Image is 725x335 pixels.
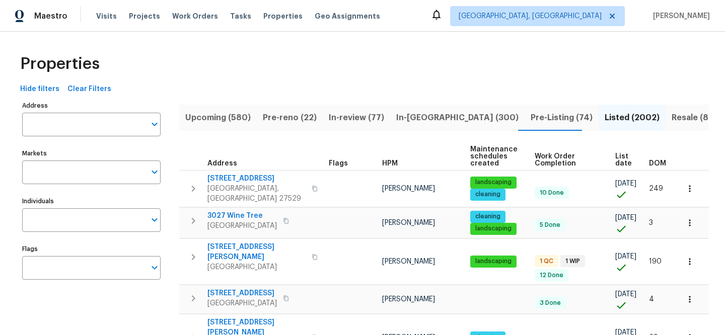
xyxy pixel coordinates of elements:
[207,288,277,298] span: [STREET_ADDRESS]
[129,11,160,21] span: Projects
[649,11,710,21] span: [PERSON_NAME]
[382,185,435,192] span: [PERSON_NAME]
[207,174,306,184] span: [STREET_ADDRESS]
[329,160,348,167] span: Flags
[649,185,663,192] span: 249
[22,246,161,252] label: Flags
[207,184,306,204] span: [GEOGRAPHIC_DATA], [GEOGRAPHIC_DATA] 27529
[649,296,654,303] span: 4
[615,180,636,187] span: [DATE]
[615,253,636,260] span: [DATE]
[536,221,564,229] span: 5 Done
[315,11,380,21] span: Geo Assignments
[207,298,277,308] span: [GEOGRAPHIC_DATA]
[16,80,63,99] button: Hide filters
[471,212,504,221] span: cleaning
[207,160,237,167] span: Address
[230,13,251,20] span: Tasks
[185,111,251,125] span: Upcoming (580)
[34,11,67,21] span: Maestro
[649,219,653,226] span: 3
[531,111,593,125] span: Pre-Listing (74)
[207,242,306,262] span: [STREET_ADDRESS][PERSON_NAME]
[471,190,504,199] span: cleaning
[22,198,161,204] label: Individuals
[263,11,303,21] span: Properties
[382,258,435,265] span: [PERSON_NAME]
[561,257,584,266] span: 1 WIP
[536,299,565,307] span: 3 Done
[470,146,518,167] span: Maintenance schedules created
[649,258,662,265] span: 190
[148,261,162,275] button: Open
[536,189,568,197] span: 10 Done
[148,117,162,131] button: Open
[535,153,598,167] span: Work Order Completion
[382,219,435,226] span: [PERSON_NAME]
[615,153,632,167] span: List date
[207,221,277,231] span: [GEOGRAPHIC_DATA]
[471,178,516,187] span: landscaping
[615,214,636,221] span: [DATE]
[263,111,317,125] span: Pre-reno (22)
[382,296,435,303] span: [PERSON_NAME]
[471,257,516,266] span: landscaping
[22,103,161,109] label: Address
[148,213,162,227] button: Open
[148,165,162,179] button: Open
[207,262,306,272] span: [GEOGRAPHIC_DATA]
[536,271,567,280] span: 12 Done
[207,211,277,221] span: 3027 Wine Tree
[172,11,218,21] span: Work Orders
[20,59,100,69] span: Properties
[605,111,660,125] span: Listed (2002)
[396,111,519,125] span: In-[GEOGRAPHIC_DATA] (300)
[471,224,516,233] span: landscaping
[63,80,115,99] button: Clear Filters
[615,291,636,298] span: [DATE]
[96,11,117,21] span: Visits
[382,160,398,167] span: HPM
[649,160,666,167] span: DOM
[536,257,557,266] span: 1 QC
[672,111,721,125] span: Resale (877)
[22,150,161,156] label: Markets
[459,11,602,21] span: [GEOGRAPHIC_DATA], [GEOGRAPHIC_DATA]
[20,83,59,96] span: Hide filters
[329,111,384,125] span: In-review (77)
[67,83,111,96] span: Clear Filters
